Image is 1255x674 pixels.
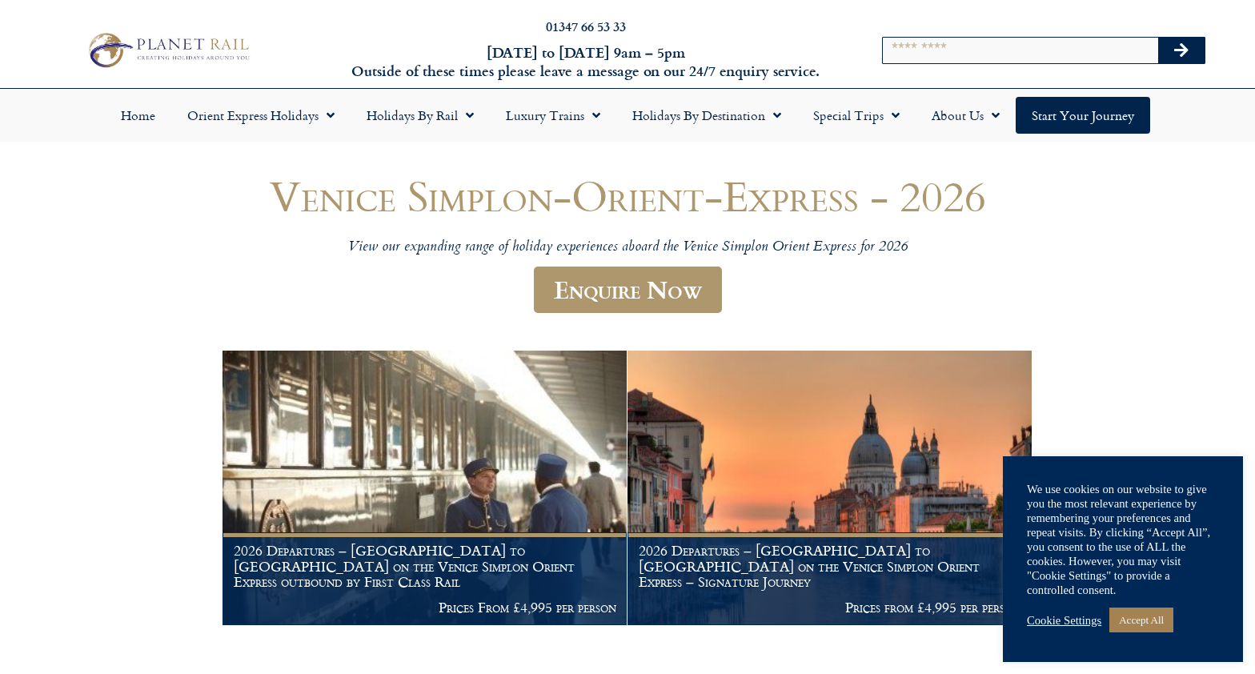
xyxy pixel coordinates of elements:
img: Orient Express Special Venice compressed [627,351,1032,625]
a: 2026 Departures – [GEOGRAPHIC_DATA] to [GEOGRAPHIC_DATA] on the Venice Simplon Orient Express – S... [627,351,1032,626]
a: Special Trips [797,97,916,134]
h1: 2026 Departures – [GEOGRAPHIC_DATA] to [GEOGRAPHIC_DATA] on the Venice Simplon Orient Express out... [234,543,616,590]
a: 2026 Departures – [GEOGRAPHIC_DATA] to [GEOGRAPHIC_DATA] on the Venice Simplon Orient Express out... [223,351,627,626]
p: Prices from £4,995 per person [639,600,1021,616]
h1: 2026 Departures – [GEOGRAPHIC_DATA] to [GEOGRAPHIC_DATA] on the Venice Simplon Orient Express – S... [639,543,1021,590]
a: Holidays by Destination [616,97,797,134]
a: Enquire Now [534,267,722,314]
div: We use cookies on our website to give you the most relevant experience by remembering your prefer... [1027,482,1219,597]
p: View our expanding range of holiday experiences aboard the Venice Simplon Orient Express for 2026 [147,239,1108,257]
a: Orient Express Holidays [171,97,351,134]
a: Home [105,97,171,134]
h6: [DATE] to [DATE] 9am – 5pm Outside of these times please leave a message on our 24/7 enquiry serv... [339,43,832,81]
a: Holidays by Rail [351,97,490,134]
a: Cookie Settings [1027,613,1101,628]
a: Start your Journey [1016,97,1150,134]
a: Luxury Trains [490,97,616,134]
p: Prices From £4,995 per person [234,600,616,616]
button: Search [1158,38,1205,63]
h1: Venice Simplon-Orient-Express - 2026 [147,172,1108,219]
a: Accept All [1109,608,1173,632]
a: About Us [916,97,1016,134]
nav: Menu [8,97,1247,134]
img: Planet Rail Train Holidays Logo [82,29,254,71]
a: 01347 66 53 33 [546,17,626,35]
